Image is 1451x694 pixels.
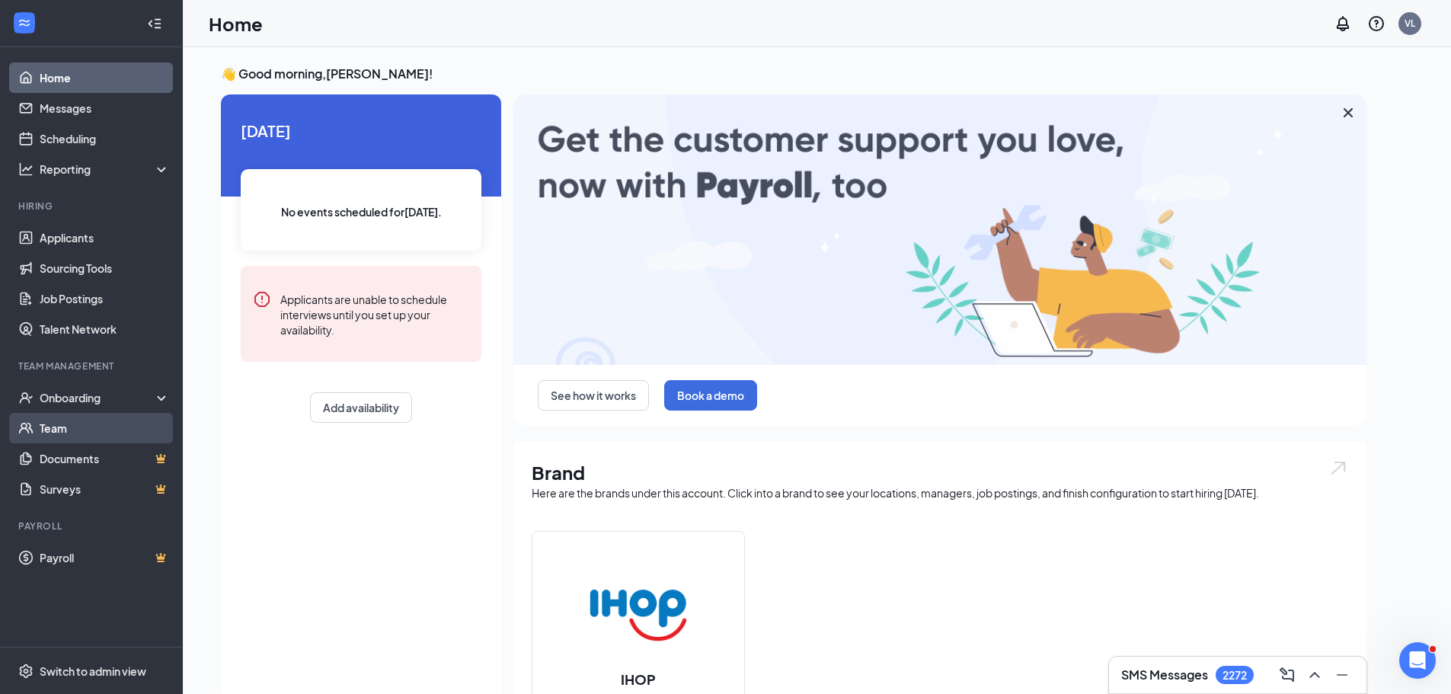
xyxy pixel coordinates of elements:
button: See how it works [538,380,649,411]
button: Book a demo [664,380,757,411]
a: PayrollCrown [40,542,170,573]
div: Onboarding [40,390,157,405]
div: Here are the brands under this account. Click into a brand to see your locations, managers, job p... [532,485,1348,501]
div: Payroll [18,520,167,532]
div: Switch to admin view [40,664,146,679]
div: Hiring [18,200,167,213]
h2: IHOP [606,670,671,689]
svg: Collapse [147,16,162,31]
div: VL [1405,17,1415,30]
a: Team [40,413,170,443]
div: Applicants are unable to schedule interviews until you set up your availability. [280,290,469,337]
span: [DATE] [241,119,481,142]
img: IHOP [590,566,687,664]
img: payroll-large.gif [513,94,1366,365]
h1: Home [209,11,263,37]
svg: Error [253,290,271,309]
a: Scheduling [40,123,170,154]
a: Sourcing Tools [40,253,170,283]
div: 2272 [1222,669,1247,682]
svg: WorkstreamLogo [17,15,32,30]
button: Add availability [310,392,412,423]
button: ChevronUp [1302,663,1327,687]
a: Home [40,62,170,93]
a: Talent Network [40,314,170,344]
h3: SMS Messages [1121,667,1208,683]
svg: Cross [1339,104,1357,122]
img: open.6027fd2a22e1237b5b06.svg [1328,459,1348,477]
span: No events scheduled for [DATE] . [281,203,442,220]
a: Messages [40,93,170,123]
a: Applicants [40,222,170,253]
svg: Minimize [1333,666,1351,684]
svg: QuestionInfo [1367,14,1385,33]
h3: 👋 Good morning, [PERSON_NAME] ! [221,66,1366,82]
iframe: Intercom live chat [1399,642,1436,679]
button: Minimize [1330,663,1354,687]
div: Team Management [18,360,167,373]
svg: Settings [18,664,34,679]
svg: ChevronUp [1306,666,1324,684]
svg: ComposeMessage [1278,666,1296,684]
a: DocumentsCrown [40,443,170,474]
div: Reporting [40,162,171,177]
h1: Brand [532,459,1348,485]
a: SurveysCrown [40,474,170,504]
button: ComposeMessage [1275,663,1299,687]
svg: Notifications [1334,14,1352,33]
svg: UserCheck [18,390,34,405]
svg: Analysis [18,162,34,177]
a: Job Postings [40,283,170,314]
